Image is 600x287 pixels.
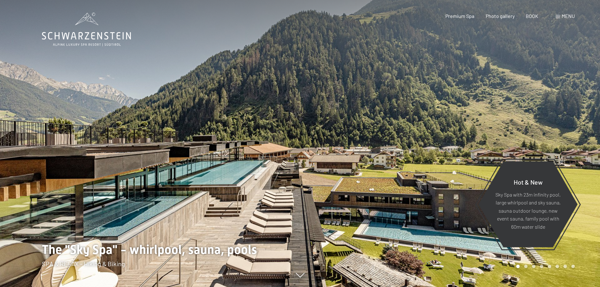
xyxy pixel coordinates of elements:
font: menu [562,13,575,19]
div: Carousel Page 4 [540,265,543,268]
div: Carousel Page 2 [524,265,528,268]
div: Carousel Pagination [514,265,575,268]
div: Carousel Page 7 [563,265,567,268]
div: Carousel Page 1 (Current Slide) [516,265,520,268]
div: Carousel Page 5 [548,265,551,268]
a: Premium Spa [445,13,474,19]
font: Sky Spa with 23m infinity pool, large whirlpool and sky sauna, sauna outdoor lounge, new event sa... [495,191,561,229]
a: Photo gallery [486,13,515,19]
a: Hot & New Sky Spa with 23m infinity pool, large whirlpool and sky sauna, sauna outdoor lounge, ne... [478,161,578,248]
div: Carousel Page 3 [532,265,535,268]
div: Carousel Page 8 [571,265,575,268]
a: BOOK [526,13,538,19]
font: Hot & New [514,178,543,186]
div: Carousel Page 6 [556,265,559,268]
